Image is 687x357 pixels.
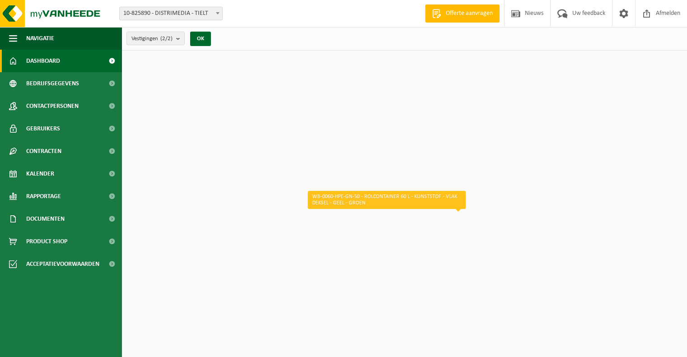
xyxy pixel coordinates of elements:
[26,117,60,140] span: Gebruikers
[26,72,79,95] span: Bedrijfsgegevens
[26,162,54,185] span: Kalender
[26,230,67,253] span: Product Shop
[26,50,60,72] span: Dashboard
[126,32,185,45] button: Vestigingen(2/2)
[26,185,61,208] span: Rapportage
[26,95,79,117] span: Contactpersonen
[26,208,65,230] span: Documenten
[190,32,211,46] button: OK
[119,7,223,20] span: 10-825890 - DISTRIMEDIA - TIELT
[160,36,173,42] count: (2/2)
[26,140,61,162] span: Contracten
[444,9,495,18] span: Offerte aanvragen
[131,32,173,46] span: Vestigingen
[26,27,54,50] span: Navigatie
[425,5,500,23] a: Offerte aanvragen
[120,7,222,20] span: 10-825890 - DISTRIMEDIA - TIELT
[26,253,99,275] span: Acceptatievoorwaarden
